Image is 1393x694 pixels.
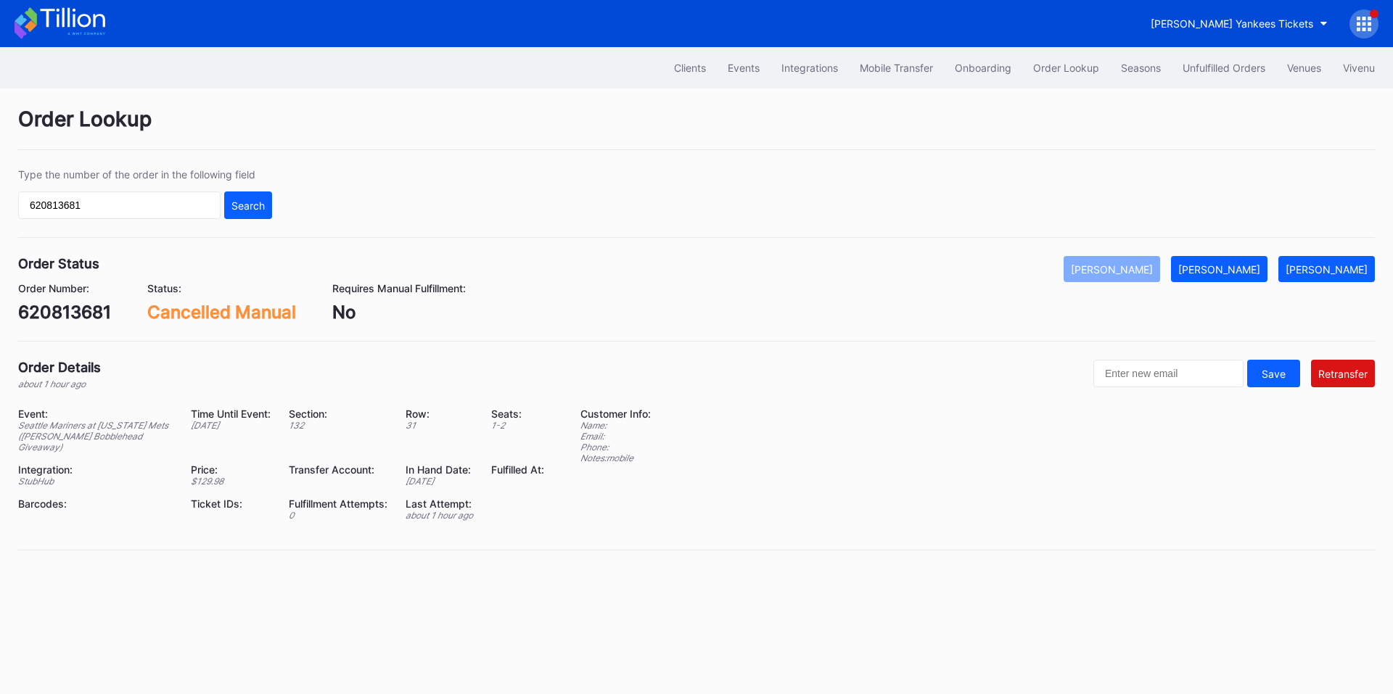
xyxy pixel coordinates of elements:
button: Mobile Transfer [849,54,944,81]
div: about 1 hour ago [18,379,101,389]
div: Unfulfilled Orders [1183,62,1265,74]
button: Retransfer [1311,360,1375,387]
div: Integrations [781,62,838,74]
div: Email: [580,431,651,442]
div: 132 [289,420,387,431]
div: 31 [406,420,473,431]
div: Seats: [491,408,544,420]
button: Vivenu [1332,54,1386,81]
div: Fulfillment Attempts: [289,497,387,510]
button: Events [717,54,771,81]
div: $ 129.98 [191,476,271,487]
div: [PERSON_NAME] [1286,263,1368,276]
div: Phone: [580,442,651,453]
div: Type the number of the order in the following field [18,168,272,181]
div: Event: [18,408,173,420]
button: Unfulfilled Orders [1172,54,1276,81]
button: Venues [1276,54,1332,81]
div: Price: [191,463,271,476]
div: Ticket IDs: [191,497,271,510]
button: Clients [663,54,717,81]
input: GT59662 [18,191,221,219]
button: [PERSON_NAME] Yankees Tickets [1140,10,1339,37]
div: Order Status [18,256,99,271]
div: Status: [147,282,296,294]
div: Section: [289,408,387,420]
div: Venues [1287,62,1321,74]
div: Order Lookup [1033,62,1099,74]
div: Search [231,199,265,212]
button: Order Lookup [1022,54,1110,81]
div: Notes: mobile [580,453,651,463]
div: 620813681 [18,302,111,323]
button: [PERSON_NAME] [1171,256,1267,282]
div: Integration: [18,463,173,476]
div: Clients [674,62,706,74]
div: Order Number: [18,282,111,294]
input: Enter new email [1093,360,1244,387]
div: Events [728,62,760,74]
div: Onboarding [955,62,1011,74]
button: Integrations [771,54,849,81]
div: Vivenu [1343,62,1375,74]
button: Search [224,191,272,219]
div: 0 [289,510,387,521]
div: Order Details [18,360,101,375]
div: Seasons [1121,62,1161,74]
div: Last Attempt: [406,497,473,510]
button: [PERSON_NAME] [1278,256,1375,282]
div: Transfer Account: [289,463,387,476]
div: about 1 hour ago [406,510,473,521]
div: Row: [406,408,473,420]
button: Save [1247,360,1300,387]
button: Seasons [1110,54,1172,81]
div: Time Until Event: [191,408,271,420]
div: Cancelled Manual [147,302,296,323]
div: Barcodes: [18,497,173,510]
div: StubHub [18,476,173,487]
button: Onboarding [944,54,1022,81]
div: No [332,302,466,323]
div: Retransfer [1318,368,1368,380]
div: 1 - 2 [491,420,544,431]
div: Customer Info: [580,408,651,420]
button: [PERSON_NAME] [1064,256,1160,282]
div: [PERSON_NAME] [1071,263,1153,276]
div: In Hand Date: [406,463,473,476]
div: Order Lookup [18,107,1375,150]
div: [DATE] [191,420,271,431]
div: Fulfilled At: [491,463,544,476]
div: Seattle Mariners at [US_STATE] Mets ([PERSON_NAME] Bobblehead Giveaway) [18,420,173,453]
div: Mobile Transfer [860,62,933,74]
div: Requires Manual Fulfillment: [332,282,466,294]
div: Name: [580,420,651,431]
div: [PERSON_NAME] [1178,263,1260,276]
div: [PERSON_NAME] Yankees Tickets [1151,17,1313,30]
div: [DATE] [406,476,473,487]
div: Save [1262,368,1286,380]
